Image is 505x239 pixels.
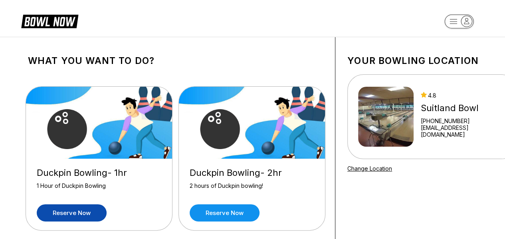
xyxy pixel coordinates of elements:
[37,204,107,221] a: Reserve now
[37,182,161,196] div: 1 Hour of Duckpin Bowling
[28,55,323,66] h1: What you want to do?
[26,87,173,159] img: Duckpin Bowling- 1hr
[190,204,259,221] a: Reserve now
[179,87,326,159] img: Duckpin Bowling- 2hr
[358,87,414,147] img: Suitland Bowl
[347,165,392,172] a: Change Location
[37,167,161,178] div: Duckpin Bowling- 1hr
[190,182,314,196] div: 2 hours of Duckpin bowling!
[190,167,314,178] div: Duckpin Bowling- 2hr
